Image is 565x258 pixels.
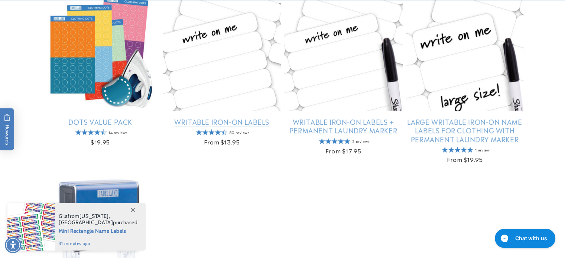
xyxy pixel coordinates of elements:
span: Rewards [4,114,11,145]
iframe: Gorgias live chat messenger [491,226,558,251]
span: [GEOGRAPHIC_DATA] [59,219,113,226]
a: Dots Value Pack [41,117,160,126]
iframe: Sign Up via Text for Offers [6,199,94,221]
a: Writable Iron-On Labels [163,117,281,126]
span: from , purchased [59,213,138,226]
span: Mini Rectangle Name Labels [59,226,138,235]
div: Accessibility Menu [5,237,21,253]
span: [US_STATE] [79,213,109,219]
a: Large Writable Iron-On Name Labels for Clothing with Permanent Laundry Marker [406,117,524,143]
span: 31 minutes ago [59,240,138,247]
a: Writable Iron-On Labels + Permanent Laundry Marker [284,117,403,135]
